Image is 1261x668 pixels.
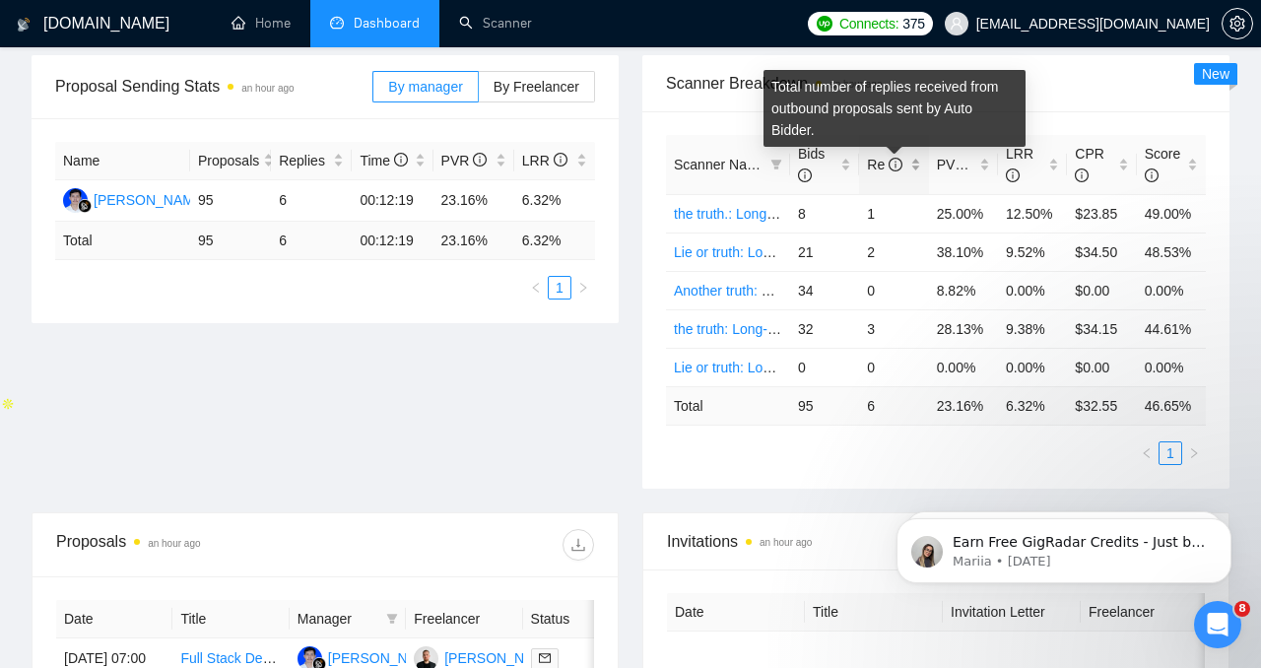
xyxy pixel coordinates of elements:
a: the truth.: Long-term laravel gigradar [674,206,897,222]
td: 49.00% [1137,194,1206,233]
td: 6 [271,180,352,222]
span: info-circle [1006,168,1020,182]
a: EP[PERSON_NAME] [414,649,558,665]
span: 8 [1234,601,1250,617]
li: 1 [1159,441,1182,465]
span: Status [531,608,612,630]
td: $23.85 [1067,194,1136,233]
th: Proposals [190,142,271,180]
td: Total [55,222,190,260]
td: 00:12:19 [352,222,432,260]
td: 95 [190,180,271,222]
span: 375 [902,13,924,34]
td: 6.32 % [514,222,595,260]
time: an hour ago [148,538,200,549]
time: an hour ago [760,537,812,548]
span: Replies [279,150,329,171]
th: Manager [290,600,406,638]
td: 9.52% [998,233,1067,271]
button: left [524,276,548,300]
th: Title [172,600,289,638]
th: Date [667,593,805,632]
button: setting [1222,8,1253,39]
td: 0.00% [1137,348,1206,386]
td: 23.16% [433,180,514,222]
time: an hour ago [830,79,882,90]
img: NM [63,188,88,213]
li: Next Page [1182,441,1206,465]
span: info-circle [473,153,487,167]
span: Dashboard [354,15,420,32]
span: PVR [937,157,983,172]
td: 48.53% [1137,233,1206,271]
td: 2 [859,233,928,271]
th: Date [56,600,172,638]
span: user [950,17,963,31]
span: Proposal Sending Stats [55,74,372,99]
span: Time [360,153,407,168]
td: $34.15 [1067,309,1136,348]
td: 0 [790,348,859,386]
span: mail [539,652,551,664]
span: Connects: [839,13,898,34]
button: right [1182,441,1206,465]
iframe: Intercom live chat [1194,601,1241,648]
a: Lie or truth: Long-term vue gigradar [674,244,891,260]
td: 0 [859,271,928,309]
a: searchScanner [459,15,532,32]
td: 3 [859,309,928,348]
span: Re [867,157,902,172]
button: download [563,529,594,561]
span: filter [386,613,398,625]
td: $0.00 [1067,271,1136,309]
span: info-circle [394,153,408,167]
td: $0.00 [1067,348,1136,386]
td: 1 [859,194,928,233]
td: 12.50% [998,194,1067,233]
td: 0.00% [998,348,1067,386]
span: Score [1145,146,1181,183]
td: 6.32% [514,180,595,222]
td: 44.61% [1137,309,1206,348]
td: 38.10% [929,233,998,271]
span: By Freelancer [494,79,579,95]
span: info-circle [968,158,982,171]
a: 1 [1160,442,1181,464]
a: the truth: Long-term vue gigradar [674,321,876,337]
iframe: Intercom notifications message [867,477,1261,615]
span: New [1202,66,1229,82]
span: info-circle [798,168,812,182]
span: Proposals [198,150,259,171]
td: 0.00% [929,348,998,386]
img: gigradar-bm.png [78,199,92,213]
span: left [1141,447,1153,459]
span: Scanner Name [674,157,765,172]
td: 8 [790,194,859,233]
a: Lie or truth: Long-term laravel gigradar [674,360,909,375]
td: 00:12:19 [352,180,432,222]
span: info-circle [1145,168,1159,182]
span: CPR [1075,146,1104,183]
a: homeHome [232,15,291,32]
div: [PERSON_NAME] [94,189,207,211]
span: filter [766,150,786,179]
span: left [530,282,542,294]
span: download [564,537,593,553]
td: 0 [859,348,928,386]
a: Full Stack Developer [180,650,307,666]
a: Another truth: Long-term laravel gigradar [674,283,923,299]
span: filter [382,604,402,634]
td: 34 [790,271,859,309]
th: Replies [271,142,352,180]
li: Previous Page [1135,441,1159,465]
button: right [571,276,595,300]
td: 28.13% [929,309,998,348]
span: right [1188,447,1200,459]
li: 1 [548,276,571,300]
td: 8.82% [929,271,998,309]
img: upwork-logo.png [817,16,832,32]
button: left [1135,441,1159,465]
td: 95 [190,222,271,260]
